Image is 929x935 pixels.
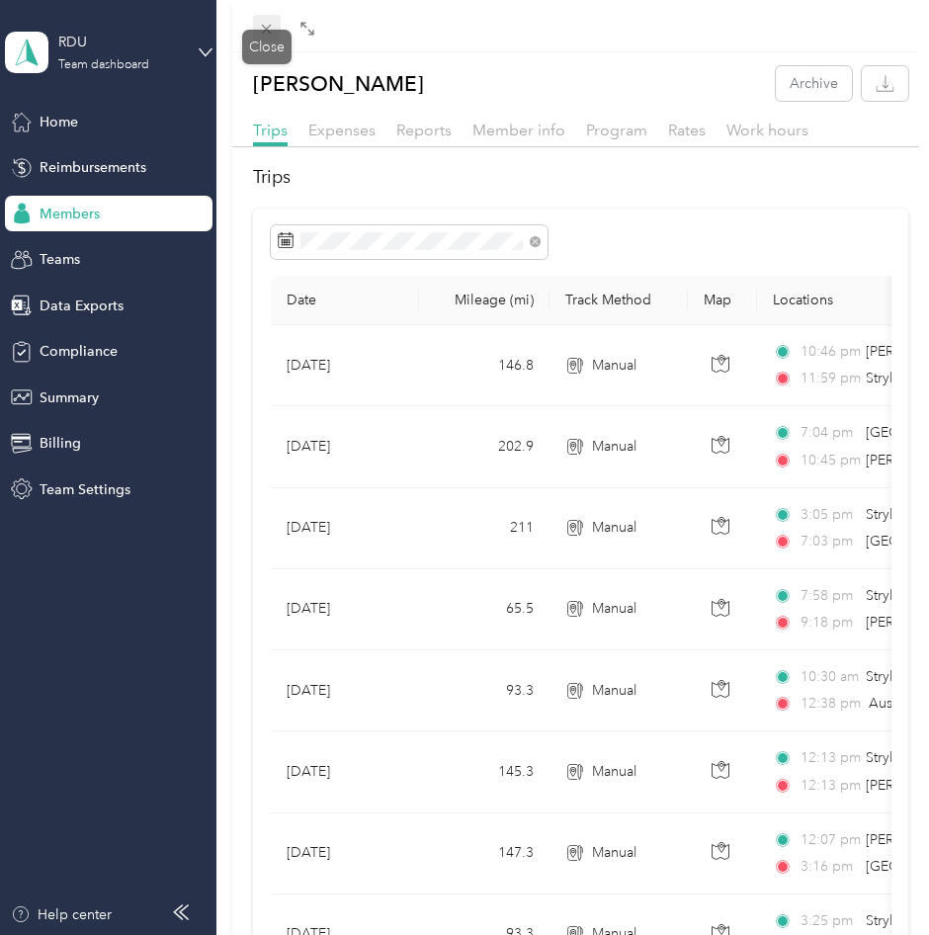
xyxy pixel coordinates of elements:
td: 202.9 [419,406,549,487]
div: Close [242,30,292,64]
span: 10:46 pm [801,341,857,363]
span: 3:05 pm [801,504,857,526]
td: [DATE] [271,325,419,406]
td: [DATE] [271,406,419,487]
span: 7:03 pm [801,531,857,552]
span: Manual [592,761,636,783]
th: Track Method [549,276,688,325]
span: Reports [396,121,452,139]
td: [DATE] [271,731,419,812]
span: Expenses [308,121,376,139]
th: Mileage (mi) [419,276,549,325]
span: Manual [592,680,636,702]
span: 9:18 pm [801,612,857,634]
span: Manual [592,598,636,620]
h2: Trips [253,164,908,191]
span: Manual [592,355,636,377]
span: Trips [253,121,288,139]
th: Map [688,276,757,325]
button: Archive [776,66,852,101]
td: 65.5 [419,569,549,650]
span: Program [586,121,647,139]
td: 93.3 [419,650,549,731]
p: [PERSON_NAME] [253,66,424,101]
td: [DATE] [271,488,419,569]
span: Manual [592,517,636,539]
td: 211 [419,488,549,569]
span: 7:04 pm [801,422,857,444]
td: 146.8 [419,325,549,406]
span: 12:13 pm [801,747,857,769]
td: [DATE] [271,650,419,731]
span: Manual [592,436,636,458]
td: [DATE] [271,813,419,894]
td: [DATE] [271,569,419,650]
span: 12:13 pm [801,775,857,797]
span: Manual [592,842,636,864]
span: 12:07 pm [801,829,857,851]
iframe: Everlance-gr Chat Button Frame [818,824,929,935]
span: 3:16 pm [801,856,857,878]
span: Member info [472,121,565,139]
span: 10:45 pm [801,450,857,471]
th: Date [271,276,419,325]
span: 12:38 pm [801,693,860,715]
span: 10:30 am [801,666,857,688]
span: Rates [668,121,706,139]
span: 11:59 pm [801,368,857,389]
span: 7:58 pm [801,585,857,607]
span: 3:25 pm [801,910,857,932]
td: 145.3 [419,731,549,812]
span: Work hours [726,121,808,139]
td: 147.3 [419,813,549,894]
